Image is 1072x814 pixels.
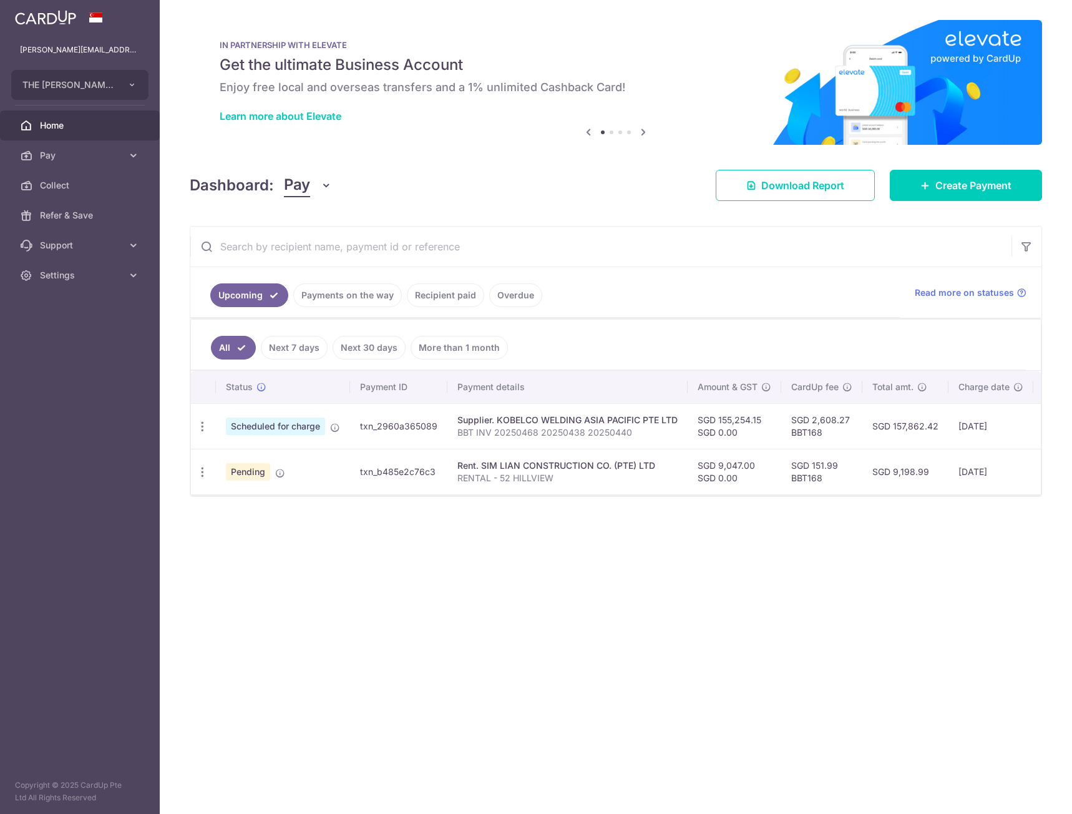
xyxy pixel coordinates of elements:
[781,403,862,449] td: SGD 2,608.27 BBT168
[190,20,1042,145] img: Renovation banner
[211,336,256,360] a: All
[40,179,122,192] span: Collect
[948,403,1033,449] td: [DATE]
[220,110,341,122] a: Learn more about Elevate
[40,269,122,282] span: Settings
[447,371,688,403] th: Payment details
[688,403,781,449] td: SGD 155,254.15 SGD 0.00
[890,170,1042,201] a: Create Payment
[226,463,270,481] span: Pending
[411,336,508,360] a: More than 1 month
[489,283,542,307] a: Overdue
[350,371,447,403] th: Payment ID
[40,239,122,252] span: Support
[948,449,1033,494] td: [DATE]
[992,777,1060,808] iframe: Opens a widget where you can find more information
[688,449,781,494] td: SGD 9,047.00 SGD 0.00
[284,174,332,197] button: Pay
[293,283,402,307] a: Payments on the way
[935,178,1011,193] span: Create Payment
[457,459,678,472] div: Rent. SIM LIAN CONSTRUCTION CO. (PTE) LTD
[915,287,1026,299] a: Read more on statuses
[862,449,948,494] td: SGD 9,198.99
[190,174,274,197] h4: Dashboard:
[20,44,140,56] p: [PERSON_NAME][EMAIL_ADDRESS][PERSON_NAME][DOMAIN_NAME]
[11,70,149,100] button: THE [PERSON_NAME] TRADING PTE. LTD.
[226,418,325,435] span: Scheduled for charge
[40,209,122,222] span: Refer & Save
[915,287,1014,299] span: Read more on statuses
[220,40,1012,50] p: IN PARTNERSHIP WITH ELEVATE
[958,381,1010,393] span: Charge date
[457,426,678,439] p: BBT INV 20250468 20250438 20250440
[220,55,1012,75] h5: Get the ultimate Business Account
[40,149,122,162] span: Pay
[350,449,447,494] td: txn_b485e2c76c3
[761,178,844,193] span: Download Report
[716,170,875,201] a: Download Report
[284,174,310,197] span: Pay
[261,336,328,360] a: Next 7 days
[220,80,1012,95] h6: Enjoy free local and overseas transfers and a 1% unlimited Cashback Card!
[407,283,484,307] a: Recipient paid
[781,449,862,494] td: SGD 151.99 BBT168
[15,10,76,25] img: CardUp
[40,119,122,132] span: Home
[457,472,678,484] p: RENTAL - 52 HILLVIEW
[862,403,948,449] td: SGD 157,862.42
[872,381,914,393] span: Total amt.
[698,381,758,393] span: Amount & GST
[22,79,115,91] span: THE [PERSON_NAME] TRADING PTE. LTD.
[350,403,447,449] td: txn_2960a365089
[226,381,253,393] span: Status
[791,381,839,393] span: CardUp fee
[210,283,288,307] a: Upcoming
[457,414,678,426] div: Supplier. KOBELCO WELDING ASIA PACIFIC PTE LTD
[190,227,1011,267] input: Search by recipient name, payment id or reference
[333,336,406,360] a: Next 30 days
